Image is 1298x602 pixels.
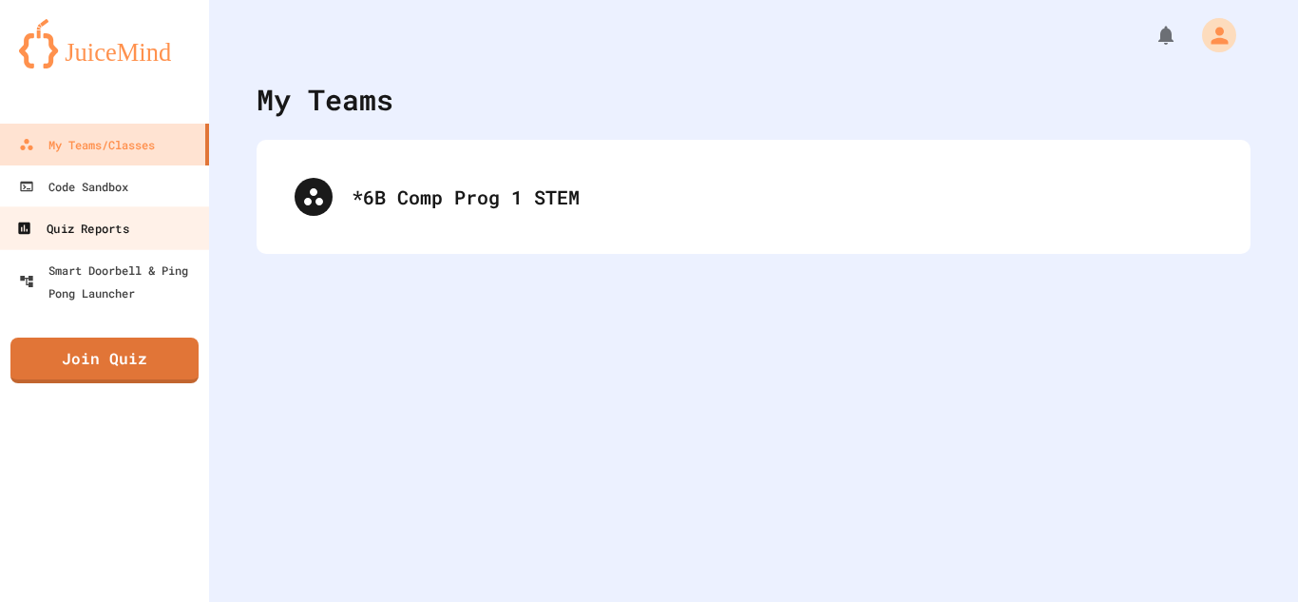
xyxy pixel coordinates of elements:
[19,175,128,198] div: Code Sandbox
[1119,19,1182,51] div: My Notifications
[16,217,128,241] div: Quiz Reports
[19,259,201,304] div: Smart Doorbell & Ping Pong Launcher
[257,78,393,121] div: My Teams
[19,133,155,156] div: My Teams/Classes
[1182,13,1241,57] div: My Account
[19,19,190,68] img: logo-orange.svg
[10,338,199,383] a: Join Quiz
[352,183,1212,211] div: *6B Comp Prog 1 STEM
[276,159,1231,235] div: *6B Comp Prog 1 STEM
